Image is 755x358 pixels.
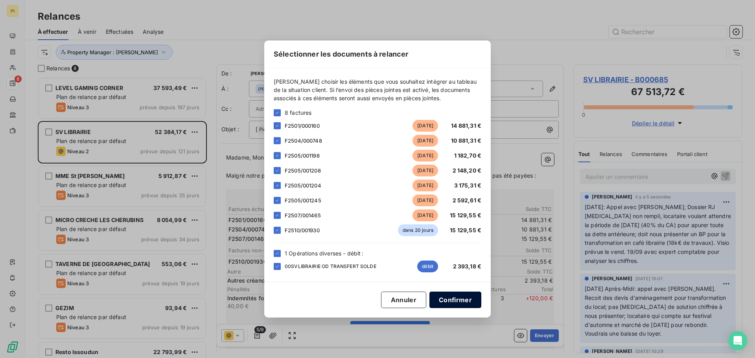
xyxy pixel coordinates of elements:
button: Confirmer [429,292,481,308]
span: [PERSON_NAME] choisir les éléments que vous souhaitez intégrer au tableau de la situation client.... [274,77,481,102]
span: 10 881,31 € [451,137,481,144]
span: débit [417,261,438,272]
span: 00SVLIBRAIRIE OD TRANSFERT SOLDE [285,263,376,270]
span: F2505/001198 [285,152,320,159]
span: 2 148,20 € [453,167,482,174]
span: F2505/001208 [285,167,321,174]
span: F2505/001204 [285,182,321,189]
span: dans 20 jours [398,224,438,236]
span: [DATE] [412,180,438,191]
span: [DATE] [412,165,438,176]
span: 15 129,55 € [450,227,481,233]
div: Open Intercom Messenger [728,331,747,350]
span: F2504/000748 [285,138,322,144]
span: F2505/001245 [285,197,321,204]
span: 15 129,55 € [450,212,481,218]
span: 2 592,61 € [453,197,482,204]
button: Annuler [381,292,426,308]
span: 8 factures [285,108,312,117]
span: Sélectionner les documents à relancer [274,49,409,59]
span: [DATE] [412,209,438,221]
span: 2 393,18 € [453,263,482,270]
span: F2507/001465 [285,212,321,218]
span: 1 Opérations diverses - débit : [285,249,364,257]
span: 1 182,70 € [454,152,482,159]
span: [DATE] [412,135,438,147]
span: [DATE] [412,195,438,206]
span: [DATE] [412,150,438,162]
span: 14 881,31 € [451,122,481,129]
span: F2510/001930 [285,227,320,233]
span: [DATE] [412,120,438,132]
span: F2501/000160 [285,123,320,129]
span: 3 175,31 € [454,182,482,189]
